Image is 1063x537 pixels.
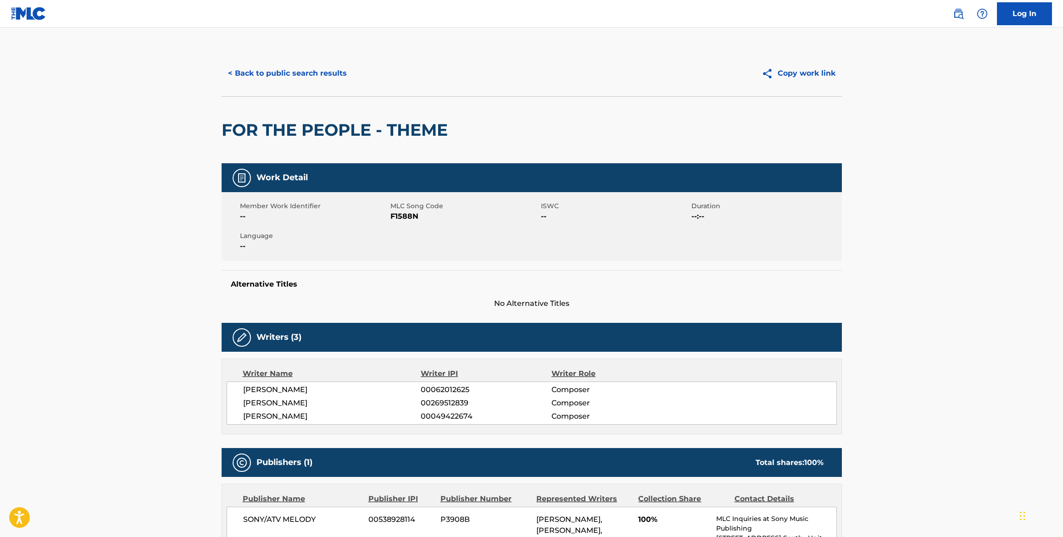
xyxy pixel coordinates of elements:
button: Copy work link [755,62,842,85]
div: Collection Share [638,493,727,504]
h5: Publishers (1) [256,457,312,468]
span: -- [240,241,388,252]
img: Writers [236,332,247,343]
iframe: Resource Center [1037,370,1063,444]
span: F1588N [390,211,539,222]
div: Contact Details [735,493,824,504]
span: -- [240,211,388,222]
div: Help [973,5,991,23]
span: -- [541,211,689,222]
span: 00269512839 [421,398,551,409]
h5: Work Detail [256,172,308,183]
p: MLC Inquiries at Sony Music Publishing [716,514,836,533]
h5: Alternative Titles [231,280,833,289]
span: ISWC [541,201,689,211]
span: [PERSON_NAME] [243,384,421,395]
span: Composer [551,384,670,395]
span: Duration [691,201,840,211]
img: help [977,8,988,19]
span: MLC Song Code [390,201,539,211]
span: 100% [638,514,709,525]
img: Work Detail [236,172,247,183]
span: --:-- [691,211,840,222]
div: Publisher Number [440,493,529,504]
div: Publisher IPI [368,493,434,504]
div: Drag [1020,502,1025,530]
iframe: Chat Widget [1017,493,1063,537]
h5: Writers (3) [256,332,301,343]
span: Composer [551,398,670,409]
span: 00538928114 [368,514,434,525]
div: Publisher Name [243,493,362,504]
span: 00049422674 [421,411,551,422]
div: Total shares: [756,457,824,468]
span: P3908B [440,514,529,525]
span: [PERSON_NAME] [243,398,421,409]
span: Composer [551,411,670,422]
div: Writer IPI [421,368,551,379]
h2: FOR THE PEOPLE - THEME [222,120,452,140]
img: MLC Logo [11,7,46,20]
span: 100 % [804,458,824,467]
span: 00062012625 [421,384,551,395]
button: < Back to public search results [222,62,353,85]
img: search [953,8,964,19]
a: Log In [997,2,1052,25]
span: [PERSON_NAME] [243,411,421,422]
div: Represented Writers [536,493,631,504]
span: Member Work Identifier [240,201,388,211]
span: Language [240,231,388,241]
div: Writer Name [243,368,421,379]
img: Publishers [236,457,247,468]
span: SONY/ATV MELODY [243,514,362,525]
div: Writer Role [551,368,670,379]
a: Public Search [949,5,968,23]
img: Copy work link [762,68,778,79]
span: No Alternative Titles [222,298,842,309]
